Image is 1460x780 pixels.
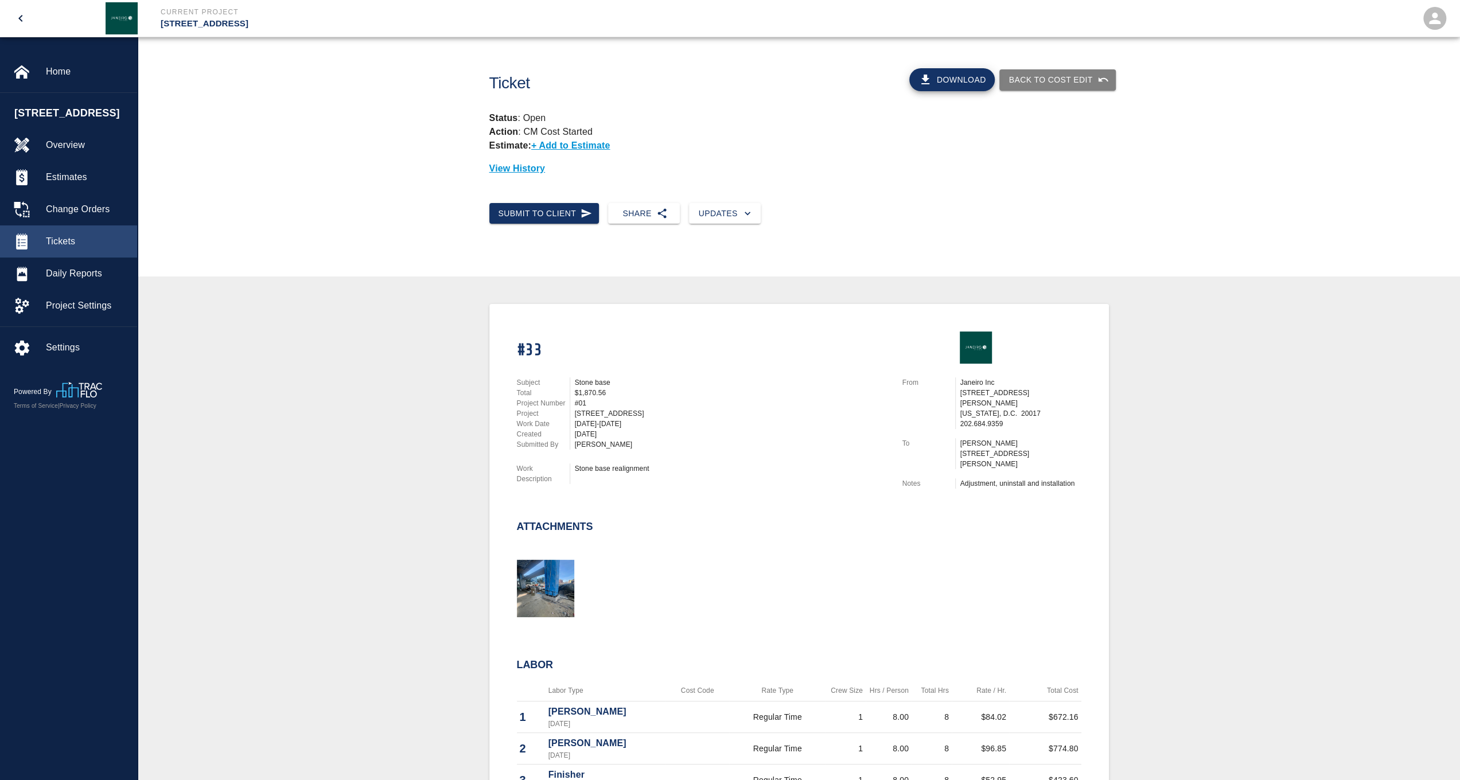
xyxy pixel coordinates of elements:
p: [DATE] [548,719,663,729]
span: Tickets [46,235,128,248]
th: Rate / Hr. [952,680,1009,701]
td: $96.85 [952,733,1009,765]
p: Project [517,408,570,419]
h1: #33 [517,341,889,361]
p: [PERSON_NAME] [960,438,1081,448]
iframe: Chat Widget [1403,725,1460,780]
th: Total Cost [1009,680,1081,701]
td: 1 [826,701,866,733]
span: Project Settings [46,299,128,313]
td: $672.16 [1009,701,1081,733]
th: Labor Type [546,680,665,701]
h1: Ticket [489,74,847,93]
h2: Attachments [517,521,593,533]
p: Powered By [14,387,56,397]
img: thumbnail [517,560,574,617]
p: : CM Cost Started [489,127,593,136]
a: Privacy Policy [60,403,96,409]
h2: Labor [517,659,1081,672]
div: #01 [575,398,889,408]
p: [STREET_ADDRESS] [161,17,792,30]
p: Work Description [517,463,570,484]
p: View History [489,162,1109,175]
button: Updates [689,203,761,224]
p: From [902,377,955,388]
strong: Estimate: [489,141,531,150]
th: Cost Code [665,680,730,701]
span: Home [46,65,128,79]
strong: Status [489,113,518,123]
img: Janeiro Inc [106,2,138,34]
button: open drawer [7,5,34,32]
p: Created [517,429,570,439]
p: Total [517,388,570,398]
td: Regular Time [729,733,825,765]
span: Settings [46,341,128,354]
p: [STREET_ADDRESS][PERSON_NAME] [US_STATE], D.C. 20017 [960,388,1081,419]
p: Project Number [517,398,570,408]
p: To [902,438,955,448]
th: Rate Type [729,680,825,701]
p: Notes [902,478,955,489]
td: 8 [912,701,952,733]
p: + Add to Estimate [531,141,610,150]
td: 8 [912,733,952,765]
p: [STREET_ADDRESS][PERSON_NAME] [960,448,1081,469]
p: 1 [520,708,543,726]
p: [DATE] [548,750,663,760]
span: Overview [46,138,128,152]
th: Hrs / Person [866,680,912,701]
p: Submitted By [517,439,570,450]
div: $1,870.56 [575,388,889,398]
button: Share [608,203,680,224]
span: Daily Reports [46,267,128,280]
th: Total Hrs [912,680,952,701]
td: 8.00 [866,701,912,733]
img: TracFlo [56,382,102,397]
strong: Action [489,127,519,136]
th: Crew Size [826,680,866,701]
p: Janeiro Inc [960,377,1081,388]
div: [DATE]-[DATE] [575,419,889,429]
td: 1 [826,733,866,765]
button: Download [909,68,995,91]
div: Stone base realignment [575,463,889,474]
p: 202.684.9359 [960,419,1081,429]
p: : Open [489,111,1109,125]
div: [PERSON_NAME] [575,439,889,450]
button: Submit to Client [489,203,599,224]
span: | [58,403,60,409]
button: Back to Cost Edit [999,69,1115,91]
p: 2 [520,740,543,757]
td: 8.00 [866,733,912,765]
span: [STREET_ADDRESS] [14,106,131,121]
td: $774.80 [1009,733,1081,765]
a: Terms of Service [14,403,58,409]
div: Stone base [575,377,889,388]
span: Change Orders [46,202,128,216]
p: Current Project [161,7,792,17]
p: Subject [517,377,570,388]
img: Janeiro Inc [960,331,992,364]
div: [DATE] [575,429,889,439]
p: Work Date [517,419,570,429]
td: Regular Time [729,701,825,733]
div: [STREET_ADDRESS] [575,408,889,419]
td: $84.02 [952,701,1009,733]
span: Estimates [46,170,128,184]
p: [PERSON_NAME] [548,736,663,750]
p: [PERSON_NAME] [548,705,663,719]
div: Adjustment, uninstall and installation [960,478,1081,489]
